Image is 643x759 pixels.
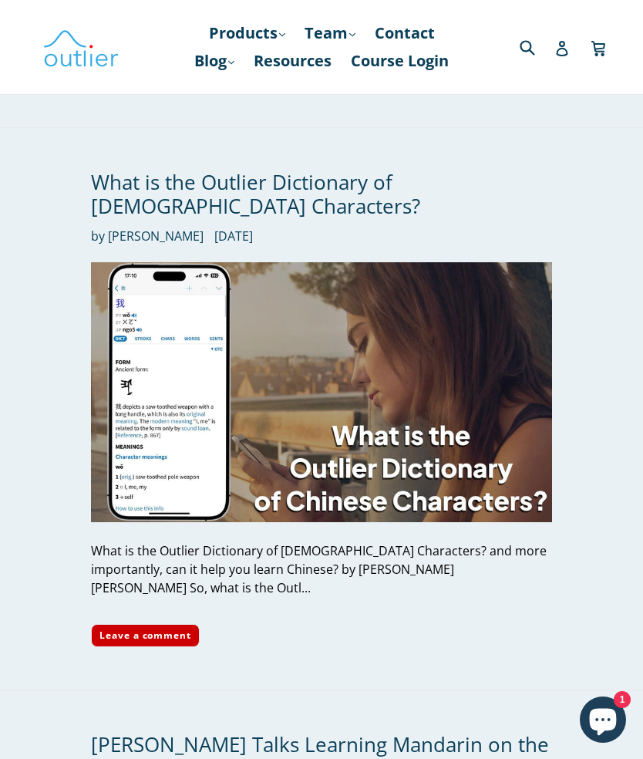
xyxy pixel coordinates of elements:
[367,19,443,47] a: Contact
[201,19,293,47] a: Products
[214,228,253,245] time: [DATE]
[91,227,204,245] span: by [PERSON_NAME]
[91,541,552,597] div: What is the Outlier Dictionary of [DEMOGRAPHIC_DATA] Characters? and more importantly, can it hel...
[343,47,456,75] a: Course Login
[42,25,120,69] img: Outlier Linguistics
[297,19,363,47] a: Team
[91,168,420,220] a: What is the Outlier Dictionary of [DEMOGRAPHIC_DATA] Characters?
[516,31,558,62] input: Search
[575,697,631,747] inbox-online-store-chat: Shopify online store chat
[91,624,200,647] a: Leave a comment
[91,262,552,522] img: What is the Outlier Dictionary of Chinese Characters?
[246,47,339,75] a: Resources
[187,47,242,75] a: Blog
